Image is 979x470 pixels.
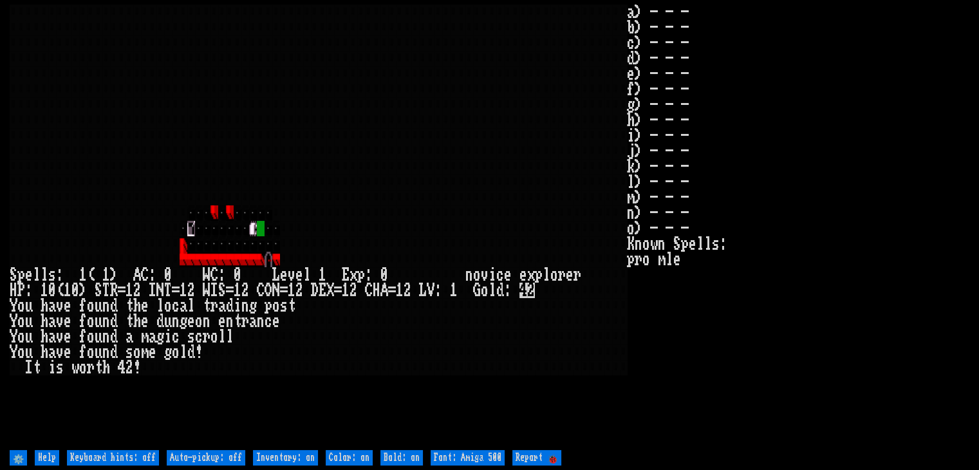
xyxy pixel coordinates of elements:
div: e [504,267,512,283]
div: 2 [295,283,303,298]
div: p [535,267,543,283]
div: n [241,298,249,314]
div: u [95,298,102,314]
div: 2 [350,283,357,298]
div: m [141,329,149,344]
div: 2 [187,283,195,298]
div: v [288,267,295,283]
div: o [210,329,218,344]
div: C [141,267,149,283]
div: n [257,314,265,329]
div: e [280,267,288,283]
div: 2 [241,283,249,298]
div: u [25,314,33,329]
div: l [218,329,226,344]
div: h [41,344,48,360]
div: = [226,283,234,298]
div: = [388,283,396,298]
div: S [218,283,226,298]
div: o [87,298,95,314]
div: s [56,360,64,375]
div: = [172,283,180,298]
div: g [164,344,172,360]
div: i [489,267,496,283]
div: n [203,314,210,329]
div: a [149,329,156,344]
div: i [234,298,241,314]
div: 1 [234,283,241,298]
div: X [326,283,334,298]
div: f [79,298,87,314]
div: : [149,267,156,283]
div: o [17,344,25,360]
div: a [218,298,226,314]
div: T [164,283,172,298]
div: O [265,283,272,298]
div: s [280,298,288,314]
div: n [226,314,234,329]
div: f [79,344,87,360]
div: n [102,298,110,314]
div: e [272,314,280,329]
div: t [33,360,41,375]
div: ) [110,267,118,283]
div: 1 [64,283,71,298]
div: n [102,329,110,344]
div: o [481,283,489,298]
div: o [195,314,203,329]
div: h [102,360,110,375]
div: I [25,360,33,375]
div: x [350,267,357,283]
div: G [473,283,481,298]
div: v [481,267,489,283]
div: d [110,298,118,314]
div: n [172,314,180,329]
div: d [187,344,195,360]
div: a [48,329,56,344]
div: : [434,283,442,298]
div: L [272,267,280,283]
div: o [79,360,87,375]
div: : [218,267,226,283]
div: V [427,283,434,298]
input: Color: on [326,450,373,465]
div: e [566,267,573,283]
div: l [33,267,41,283]
div: o [164,298,172,314]
div: h [41,298,48,314]
div: o [87,314,95,329]
div: a [48,298,56,314]
div: a [180,298,187,314]
div: N [272,283,280,298]
div: l [180,344,187,360]
div: N [156,283,164,298]
div: t [95,360,102,375]
div: ) [79,283,87,298]
div: p [357,267,365,283]
div: n [102,314,110,329]
div: e [64,298,71,314]
div: 1 [396,283,404,298]
div: o [133,344,141,360]
div: l [226,329,234,344]
div: E [319,283,326,298]
div: e [141,314,149,329]
div: = [118,283,126,298]
div: P [17,283,25,298]
div: a [48,314,56,329]
div: d [496,283,504,298]
div: d [110,329,118,344]
div: : [504,283,512,298]
div: e [141,298,149,314]
div: u [95,314,102,329]
div: t [126,298,133,314]
div: a [249,314,257,329]
div: 1 [41,283,48,298]
div: W [203,283,210,298]
mark: 4 [519,283,527,298]
div: e [64,329,71,344]
input: Keyboard hints: off [67,450,159,465]
div: r [241,314,249,329]
div: = [334,283,342,298]
div: s [187,329,195,344]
